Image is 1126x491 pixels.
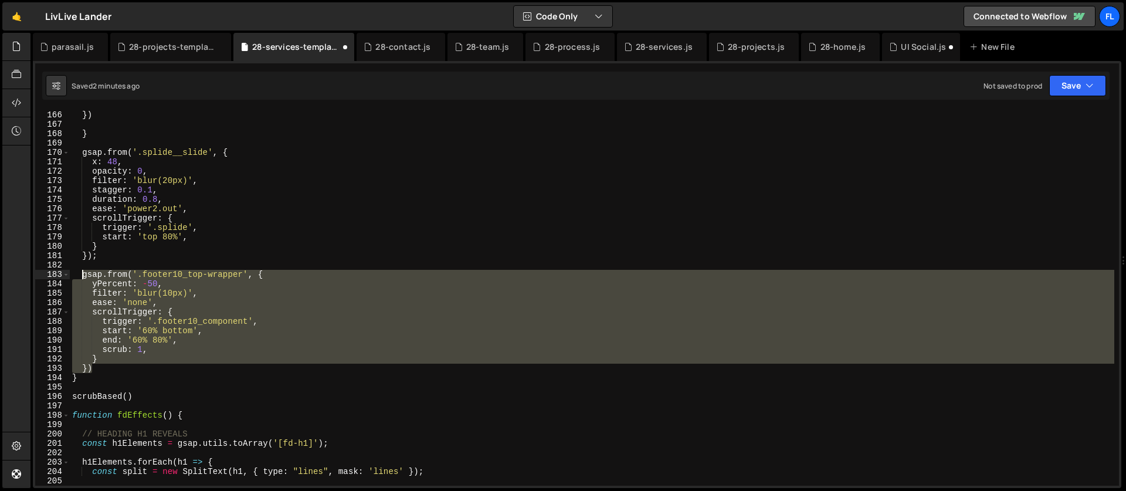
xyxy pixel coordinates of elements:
[93,81,140,91] div: 2 minutes ago
[2,2,31,31] a: 🤙
[35,232,70,242] div: 179
[35,458,70,467] div: 203
[35,110,70,120] div: 166
[35,476,70,486] div: 205
[636,41,693,53] div: 28-services.js
[35,279,70,289] div: 184
[35,411,70,420] div: 198
[35,345,70,354] div: 191
[35,270,70,279] div: 183
[35,195,70,204] div: 175
[35,138,70,148] div: 169
[35,120,70,129] div: 167
[52,41,94,53] div: parasail.js
[35,420,70,429] div: 199
[35,298,70,307] div: 186
[820,41,866,53] div: 28-home.js
[35,242,70,251] div: 180
[35,373,70,382] div: 194
[35,467,70,476] div: 204
[728,41,785,53] div: 28-projects.js
[466,41,510,53] div: 28-team.js
[35,157,70,167] div: 171
[35,148,70,157] div: 170
[964,6,1096,27] a: Connected to Webflow
[901,41,946,53] div: UI Social.js
[35,176,70,185] div: 173
[72,81,140,91] div: Saved
[35,354,70,364] div: 192
[969,41,1019,53] div: New File
[35,439,70,448] div: 201
[35,336,70,345] div: 190
[35,223,70,232] div: 178
[35,317,70,326] div: 188
[35,448,70,458] div: 202
[45,9,111,23] div: LivLive Lander
[35,429,70,439] div: 200
[35,307,70,317] div: 187
[35,185,70,195] div: 174
[35,214,70,223] div: 177
[35,289,70,298] div: 185
[35,326,70,336] div: 189
[1049,75,1106,96] button: Save
[545,41,601,53] div: 28-process.js
[375,41,430,53] div: 28-contact.js
[35,204,70,214] div: 176
[35,401,70,411] div: 197
[983,81,1042,91] div: Not saved to prod
[35,251,70,260] div: 181
[35,382,70,392] div: 195
[129,41,217,53] div: 28-projects-template.js
[35,167,70,176] div: 172
[252,41,340,53] div: 28-services-template.js
[514,6,612,27] button: Code Only
[35,129,70,138] div: 168
[35,260,70,270] div: 182
[35,364,70,373] div: 193
[1099,6,1120,27] a: Fl
[35,392,70,401] div: 196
